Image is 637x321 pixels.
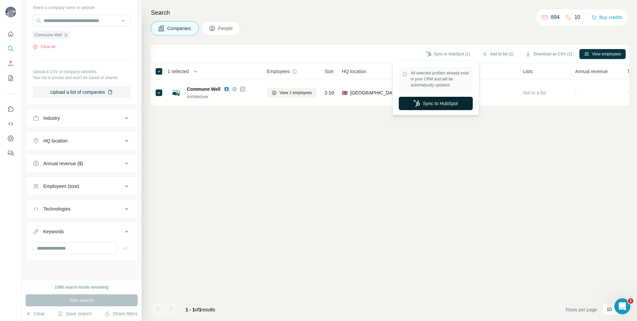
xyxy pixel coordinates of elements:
span: HQ location [342,68,366,75]
button: Download as CSV (1) [521,49,576,59]
button: Use Surfe API [5,118,16,130]
span: - [627,90,629,95]
iframe: Intercom live chat [614,298,630,314]
div: Keywords [43,228,64,235]
p: 894 [551,13,560,21]
button: Sync to HubSpot (1) [421,49,475,59]
span: [GEOGRAPHIC_DATA], [GEOGRAPHIC_DATA] [350,89,408,96]
button: Feedback [5,147,16,159]
div: Industry [43,115,60,121]
button: Annual revenue ($) [26,155,137,172]
div: Annual revenue ($) [43,160,83,167]
span: 🇬🇧 [342,89,347,96]
button: Buy credits [591,13,622,22]
img: Avatar [5,7,16,17]
span: 1 [628,298,633,304]
button: Keywords [26,224,137,242]
span: View 1 employees [280,90,312,96]
button: Clear all [33,44,55,50]
p: 10 [574,13,580,21]
button: Clear [26,310,45,317]
img: LinkedIn logo [224,86,229,92]
span: Lists [523,68,533,75]
span: results [186,307,215,312]
button: My lists [5,72,16,84]
button: HQ location [26,133,137,149]
span: 2-10 [324,89,334,96]
p: Upload a CSV of company websites. [33,69,131,75]
img: Logo of Commune Well [171,87,182,98]
button: Upload a list of companies [33,86,131,98]
button: Quick start [5,28,16,40]
button: Share filters [105,310,138,317]
span: All selected profiles already exist in your CRM and will be automatically updated. [411,70,469,88]
button: View employees [579,49,626,59]
button: Save search [58,310,92,317]
button: Dashboard [5,132,16,144]
h4: Search [151,8,629,17]
button: Technologies [26,201,137,217]
p: 10 [607,306,612,313]
span: 1 - 1 [186,307,195,312]
div: Employees (size) [43,183,79,190]
div: Technologies [43,206,71,212]
button: Use Surfe on LinkedIn [5,103,16,115]
span: People [218,25,234,32]
span: - [575,90,577,95]
span: Not in a list [523,90,546,95]
span: 1 [199,307,202,312]
button: Search [5,43,16,55]
span: Size [324,68,333,75]
span: Commune Well [187,86,221,92]
span: Rows per page [566,306,597,313]
div: Architecture [187,94,259,100]
button: Industry [26,110,137,126]
div: 1988 search results remaining [55,284,109,290]
span: Companies [167,25,192,32]
div: Select a company name or website [33,2,131,11]
p: Your list is private and won't be saved or shared. [33,75,131,81]
span: of [195,307,199,312]
button: Add to list (1) [477,49,518,59]
span: 1 selected [168,68,189,75]
div: HQ location [43,137,68,144]
span: Commune Well [35,32,62,38]
button: Enrich CSV [5,57,16,69]
span: Annual revenue [575,68,608,75]
span: Employees [267,68,290,75]
button: Sync to HubSpot [399,97,473,110]
button: View 1 employees [267,88,317,98]
button: Employees (size) [26,178,137,194]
